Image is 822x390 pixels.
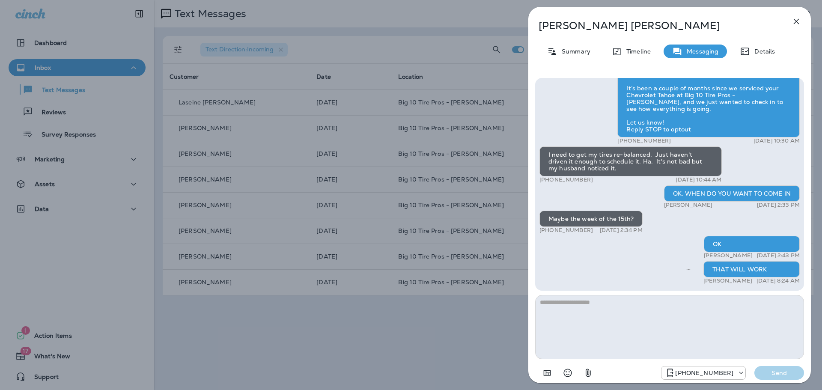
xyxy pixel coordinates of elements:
[686,265,691,273] span: Sent
[617,66,800,137] div: Hi [PERSON_NAME], It’s been a couple of months since we serviced your Chevrolet Tahoe at Big 10 T...
[600,227,643,234] p: [DATE] 2:34 PM
[676,176,721,183] p: [DATE] 10:44 AM
[703,261,800,277] div: THAT WILL WORK
[539,146,722,176] div: I need to get my tires re-balanced. Just haven't driven it enough to schedule it. Ha. It's not ba...
[661,368,745,378] div: +1 (601) 808-4206
[703,277,752,284] p: [PERSON_NAME]
[557,48,590,55] p: Summary
[704,252,753,259] p: [PERSON_NAME]
[539,176,593,183] p: [PHONE_NUMBER]
[757,202,800,208] p: [DATE] 2:33 PM
[682,48,718,55] p: Messaging
[539,20,772,32] p: [PERSON_NAME] [PERSON_NAME]
[617,137,671,144] p: [PHONE_NUMBER]
[539,211,643,227] div: Maybe the week of the 15th?
[753,137,800,144] p: [DATE] 10:30 AM
[664,185,800,202] div: OK. WHEN DO YOU WANT TO COME IN
[750,48,775,55] p: Details
[704,236,800,252] div: OK
[559,364,576,381] button: Select an emoji
[539,227,593,234] p: [PHONE_NUMBER]
[756,277,800,284] p: [DATE] 8:24 AM
[757,252,800,259] p: [DATE] 2:43 PM
[664,202,713,208] p: [PERSON_NAME]
[539,364,556,381] button: Add in a premade template
[675,369,733,376] p: [PHONE_NUMBER]
[622,48,651,55] p: Timeline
